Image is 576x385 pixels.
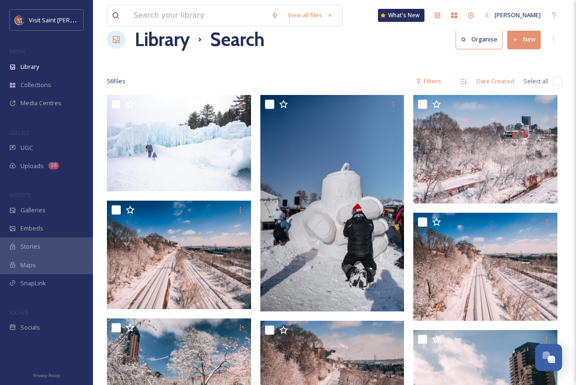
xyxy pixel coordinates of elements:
span: Media Centres [20,99,61,108]
span: 56 file s [107,77,126,86]
div: Filters [411,72,446,90]
span: UGC [20,143,33,152]
span: WIDGETS [9,191,31,198]
button: Organise [456,30,503,49]
img: High Bridge - Snow 2019 - Credit Visit Saint Paul-6.jpg [413,95,557,203]
span: SnapLink [20,279,46,288]
img: AJ Mellor_explore nh_2024.jpg [107,95,251,191]
button: New [507,30,541,49]
div: 28 [48,162,59,169]
span: Maps [20,261,36,270]
a: What's New [378,9,424,22]
span: Socials [20,323,40,332]
a: Privacy Policy [33,369,60,380]
span: Embeds [20,224,43,233]
span: MEDIA [9,48,26,55]
span: Privacy Policy [33,372,60,378]
input: Search your library [129,5,266,26]
button: Open Chat [535,344,562,371]
span: Stories [20,242,40,251]
img: WinterBeerDabbler37.jpg [260,95,404,311]
span: SOCIALS [9,309,28,316]
span: COLLECT [9,129,29,136]
img: Visit%20Saint%20Paul%20Updated%20Profile%20Image.jpg [15,15,24,25]
div: Date Created [472,72,519,90]
span: Select all [523,77,548,86]
span: Uploads [20,162,44,170]
h1: Search [210,26,265,54]
img: High Bridge - Snow 2019 - Credit Visit Saint Paul-3.jpg [107,201,251,309]
span: Collections [20,81,51,89]
a: [PERSON_NAME] [479,6,545,24]
a: Library [135,26,190,54]
span: Visit Saint [PERSON_NAME] [29,15,103,24]
span: Galleries [20,206,46,215]
a: Organise [456,30,507,49]
a: View all files [283,6,338,24]
span: [PERSON_NAME] [495,11,541,19]
span: Library [20,62,39,71]
img: High Bridge - Snow 2019 - Credit Visit Saint Paul-1.jpg [413,213,557,321]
